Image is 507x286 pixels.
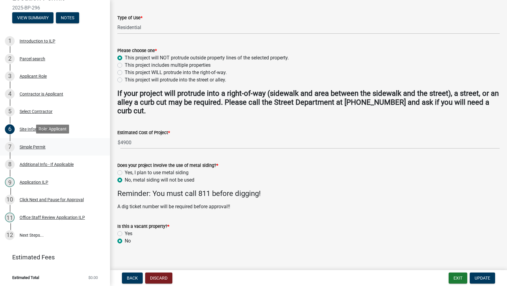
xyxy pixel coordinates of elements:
[20,180,48,184] div: Application ILP
[5,54,15,64] div: 2
[5,213,15,222] div: 11
[5,177,15,187] div: 9
[5,142,15,152] div: 7
[127,276,138,280] span: Back
[125,69,227,76] label: This project WILL protrude into the right-of-way.
[20,92,63,96] div: Contractor is Applicant
[20,198,84,202] div: Click Next and Pause for Approval
[117,16,142,20] label: Type of Use
[5,107,15,116] div: 5
[36,125,69,134] div: Role: Applicant
[20,145,46,149] div: Simple Permit
[5,124,15,134] div: 6
[122,273,143,284] button: Back
[125,176,194,184] label: No, metal siding will not be used
[5,71,15,81] div: 3
[20,127,50,131] div: Site Information
[20,74,47,78] div: Applicant Role
[449,273,467,284] button: Exit
[20,109,53,114] div: Select Contractor
[88,276,98,280] span: $0.00
[20,215,85,220] div: Office Staff Review Application ILP
[20,39,55,43] div: Introduction to ILP
[125,230,132,237] label: Yes
[117,224,169,229] label: Is this a vacant property?
[470,273,495,284] button: Update
[56,16,79,21] wm-modal-confirm: Notes
[5,160,15,169] div: 8
[5,251,100,263] a: Estimated Fees
[12,5,98,11] span: 2025-BP-296
[117,189,500,198] h4: Reminder: You must call 811 before digging!
[117,164,218,168] label: Does your project involve the use of metal siding?
[117,89,499,115] strong: If your project will protrude into a right-of-way (sidewalk and area between the sidewalk and the...
[5,195,15,205] div: 10
[56,12,79,23] button: Notes
[125,237,131,245] label: No
[117,136,121,149] span: $
[12,16,53,21] wm-modal-confirm: Summary
[20,162,74,167] div: Additional Info - If Applicable
[20,57,45,61] div: Parcel search
[117,49,157,53] label: Please choose one
[475,276,490,280] span: Update
[5,36,15,46] div: 1
[125,169,189,176] label: Yes, I plan to use metal siding
[125,62,211,69] label: This project includes multiple properties
[12,12,53,23] button: View Summary
[5,230,15,240] div: 12
[145,273,172,284] button: Discard
[117,203,500,210] p: A dig ticket number will be required before approval!!
[12,276,39,280] span: Estimated Total
[125,54,289,62] label: This project will NOT protrude outside property lines of the selected property.
[125,76,226,84] label: This project will protrude into the street or alley.
[5,89,15,99] div: 4
[117,131,170,135] label: Estimated Cost of Project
